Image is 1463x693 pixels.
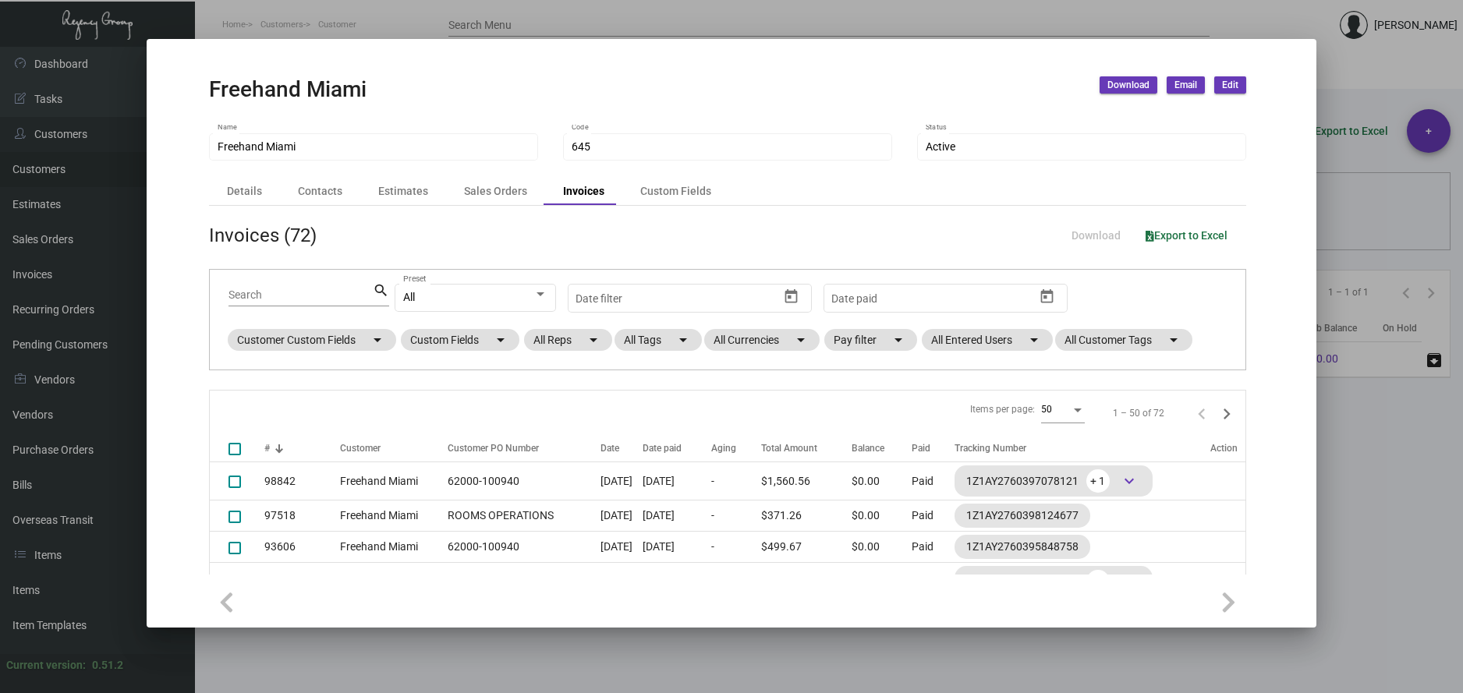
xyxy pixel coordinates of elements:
div: 1Z1AY2760395848758 [966,539,1079,555]
td: $0.00 [852,532,912,563]
div: Date paid [643,441,711,455]
td: $371.26 [761,500,852,532]
button: Email [1167,76,1205,94]
button: Download [1059,221,1133,249]
mat-icon: arrow_drop_down [584,331,603,349]
mat-icon: search [373,281,389,300]
td: Paid [912,500,954,532]
td: 98842 [264,462,340,500]
mat-icon: arrow_drop_down [368,331,387,349]
td: ROOMS OPERATIONS [440,500,600,532]
div: Invoices [563,183,604,200]
div: Customer [340,441,441,455]
td: 94665 [264,563,340,601]
div: Sales Orders [464,183,527,200]
td: [DATE] [600,532,643,563]
div: Date [600,441,643,455]
th: Action [1210,435,1245,462]
td: [DATE] [600,563,643,601]
h2: Freehand Miami [209,76,367,103]
div: 1Z1AY2760397078121 [966,469,1141,493]
div: Aging [711,441,736,455]
mat-icon: arrow_drop_down [1025,331,1043,349]
input: End date [893,292,991,305]
mat-chip: Custom Fields [401,329,519,351]
div: 1 – 50 of 72 [1113,406,1164,420]
td: 62000-100940 [440,532,600,563]
mat-icon: arrow_drop_down [491,331,510,349]
td: [DATE] [600,462,643,500]
td: Freehand Miami [340,563,441,601]
div: 1Z1AY2760398124677 [966,507,1079,524]
span: keyboard_arrow_down [1120,572,1139,591]
button: Edit [1214,76,1246,94]
button: Next page [1214,401,1239,426]
td: - [711,500,761,532]
td: 62000-100940 [440,563,600,601]
td: [DATE] [643,532,711,563]
div: Invoices (72) [209,221,317,249]
div: Paid [912,441,954,455]
span: Active [926,140,955,153]
div: Balance [852,441,912,455]
div: Estimates [378,183,428,200]
mat-chip: All Entered Users [922,329,1053,351]
td: Freehand Miami [340,462,441,500]
td: Freehand Miami [340,500,441,532]
td: - [711,563,761,601]
td: [DATE] [643,462,711,500]
td: [DATE] [643,500,711,532]
button: Export to Excel [1133,221,1240,249]
div: 0.51.2 [92,657,123,674]
td: 93606 [264,532,340,563]
div: Balance [852,441,884,455]
div: Tracking Number [955,441,1026,455]
mat-icon: arrow_drop_down [889,331,908,349]
td: Freehand Miami [340,532,441,563]
span: keyboard_arrow_down [1120,472,1139,490]
td: [DATE] [643,563,711,601]
button: Open calendar [1034,284,1059,309]
td: 97518 [264,500,340,532]
span: Email [1174,79,1197,92]
mat-icon: arrow_drop_down [792,331,810,349]
td: Paid [912,532,954,563]
span: Download [1072,229,1121,242]
input: Start date [576,292,624,305]
div: Date [600,441,619,455]
div: Total Amount [761,441,852,455]
td: [DATE] [600,500,643,532]
mat-chip: Pay filter [824,329,917,351]
mat-chip: All Tags [615,329,702,351]
td: - [711,462,761,500]
td: $0.00 [852,500,912,532]
mat-chip: All Reps [524,329,612,351]
span: + 1 [1086,570,1110,593]
input: End date [637,292,735,305]
button: Download [1100,76,1157,94]
mat-icon: arrow_drop_down [674,331,693,349]
td: - [711,532,761,563]
div: Paid [912,441,930,455]
span: Edit [1222,79,1238,92]
td: $499.67 [761,532,852,563]
span: 50 [1041,404,1052,415]
div: Date paid [643,441,682,455]
div: Current version: [6,657,86,674]
input: Start date [831,292,880,305]
span: All [403,291,415,303]
td: $0.00 [852,462,912,500]
td: $0.00 [852,563,912,601]
div: Items per page: [970,402,1035,416]
div: # [264,441,270,455]
div: Details [227,183,262,200]
div: Tracking Number [955,441,1210,455]
td: Paid [912,563,954,601]
span: Export to Excel [1146,229,1227,242]
div: Aging [711,441,761,455]
span: Download [1107,79,1149,92]
div: Contacts [298,183,342,200]
mat-chip: All Currencies [704,329,820,351]
mat-chip: Customer Custom Fields [228,329,396,351]
td: $1,560.56 [761,462,852,500]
